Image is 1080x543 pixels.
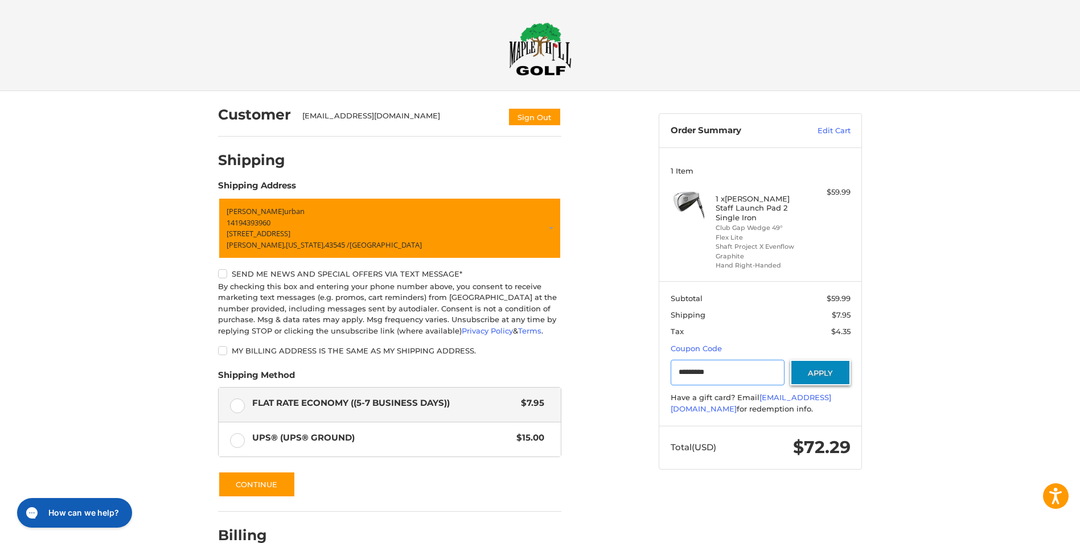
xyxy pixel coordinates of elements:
span: urban [284,206,305,216]
button: Sign Out [508,108,561,126]
iframe: Gorgias live chat messenger [11,494,135,532]
li: Club Gap Wedge 49° [716,223,803,233]
span: Total (USD) [671,442,716,452]
div: [EMAIL_ADDRESS][DOMAIN_NAME] [302,110,497,126]
a: Edit Cart [793,125,851,137]
legend: Shipping Method [218,369,295,387]
span: [PERSON_NAME], [227,240,286,250]
a: [EMAIL_ADDRESS][DOMAIN_NAME] [671,393,831,413]
img: Maple Hill Golf [509,22,572,76]
label: My billing address is the same as my shipping address. [218,346,561,355]
span: [PERSON_NAME] [227,206,284,216]
div: $59.99 [806,187,851,198]
h2: Customer [218,106,291,124]
span: $7.95 [832,310,851,319]
input: Gift Certificate or Coupon Code [671,360,785,385]
span: Tax [671,327,684,336]
legend: Shipping Address [218,179,296,198]
span: 14194393960 [227,217,270,228]
li: Shaft Project X Evenflow Graphite [716,242,803,261]
li: Hand Right-Handed [716,261,803,270]
span: [US_STATE], [286,240,325,250]
h3: 1 Item [671,166,851,175]
span: $7.95 [515,397,544,410]
li: Flex Lite [716,233,803,242]
span: Shipping [671,310,705,319]
a: Enter or select a different address [218,198,561,259]
span: $4.35 [831,327,851,336]
h2: Shipping [218,151,285,169]
button: Apply [790,360,851,385]
span: 43545 / [325,240,350,250]
h4: 1 x [PERSON_NAME] Staff Launch Pad 2 Single Iron [716,194,803,222]
a: Privacy Policy [462,326,513,335]
span: $72.29 [793,437,851,458]
label: Send me news and special offers via text message* [218,269,561,278]
a: Coupon Code [671,344,722,353]
div: Have a gift card? Email for redemption info. [671,392,851,414]
span: Flat Rate Economy ((5-7 Business Days)) [252,397,516,410]
h3: Order Summary [671,125,793,137]
button: Continue [218,471,295,497]
span: [STREET_ADDRESS] [227,228,290,238]
div: By checking this box and entering your phone number above, you consent to receive marketing text ... [218,281,561,337]
iframe: Google Customer Reviews [986,512,1080,543]
span: $59.99 [827,294,851,303]
span: [GEOGRAPHIC_DATA] [350,240,422,250]
span: Subtotal [671,294,703,303]
span: UPS® (UPS® Ground) [252,431,511,445]
span: $15.00 [511,431,544,445]
a: Terms [518,326,541,335]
